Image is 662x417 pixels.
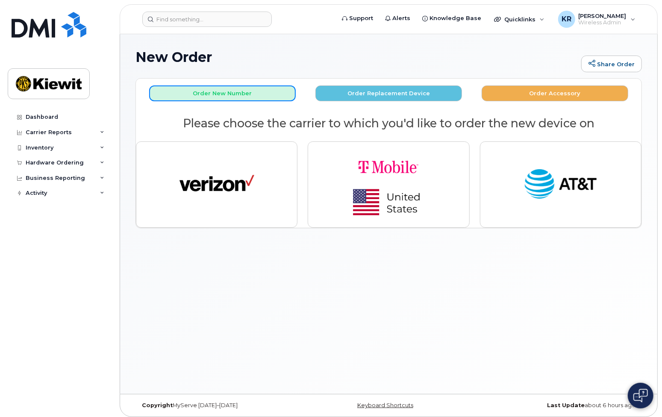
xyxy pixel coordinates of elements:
[581,56,642,73] a: Share Order
[357,402,413,408] a: Keyboard Shortcuts
[329,149,448,220] img: t-mobile-78392d334a420d5b7f0e63d4fa81f6287a21d394dc80d677554bb55bbab1186f.png
[179,165,254,204] img: verizon-ab2890fd1dd4a6c9cf5f392cd2db4626a3dae38ee8226e09bcb5c993c4c79f81.png
[473,402,642,409] div: about 6 hours ago
[482,85,628,101] button: Order Accessory
[633,389,648,402] img: Open chat
[135,402,304,409] div: MyServe [DATE]–[DATE]
[142,402,173,408] strong: Copyright
[547,402,585,408] strong: Last Update
[136,117,641,130] h2: Please choose the carrier to which you'd like to order the new device on
[523,165,598,204] img: at_t-fb3d24644a45acc70fc72cc47ce214d34099dfd970ee3ae2334e4251f9d920fd.png
[315,85,462,101] button: Order Replacement Device
[149,85,296,101] button: Order New Number
[135,50,577,65] h1: New Order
